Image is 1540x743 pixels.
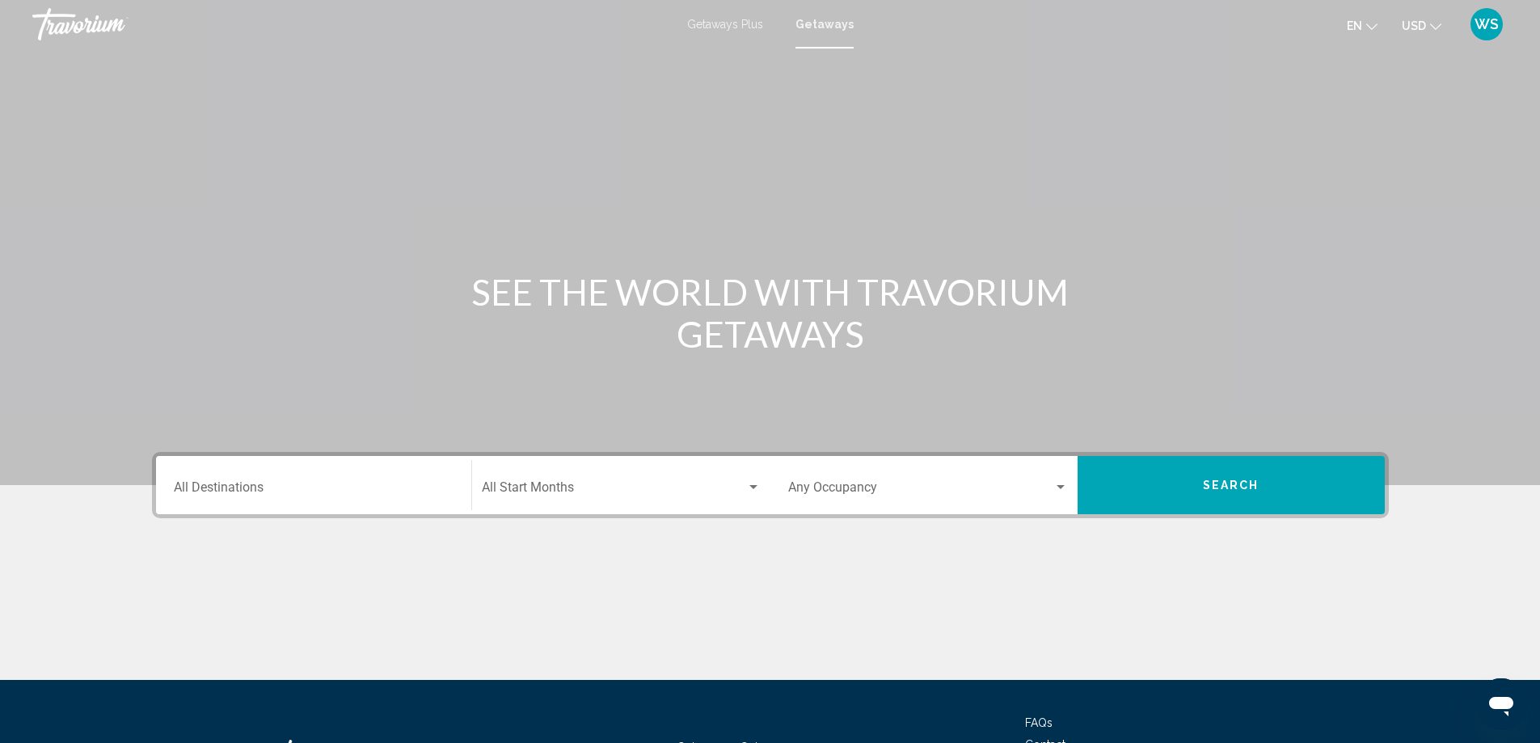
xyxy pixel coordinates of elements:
button: Change currency [1402,14,1441,37]
a: Travorium [32,8,671,40]
a: Getaways [795,18,854,31]
iframe: Botón para iniciar la ventana de mensajería [1475,678,1527,730]
h1: SEE THE WORLD WITH TRAVORIUM GETAWAYS [467,271,1074,355]
button: Search [1078,456,1385,514]
a: Getaways Plus [687,18,763,31]
button: Change language [1347,14,1378,37]
span: Search [1203,479,1259,492]
div: Search widget [156,456,1385,514]
button: User Menu [1466,7,1508,41]
a: FAQs [1025,716,1053,729]
span: USD [1402,19,1426,32]
span: WS [1475,16,1499,32]
span: en [1347,19,1362,32]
